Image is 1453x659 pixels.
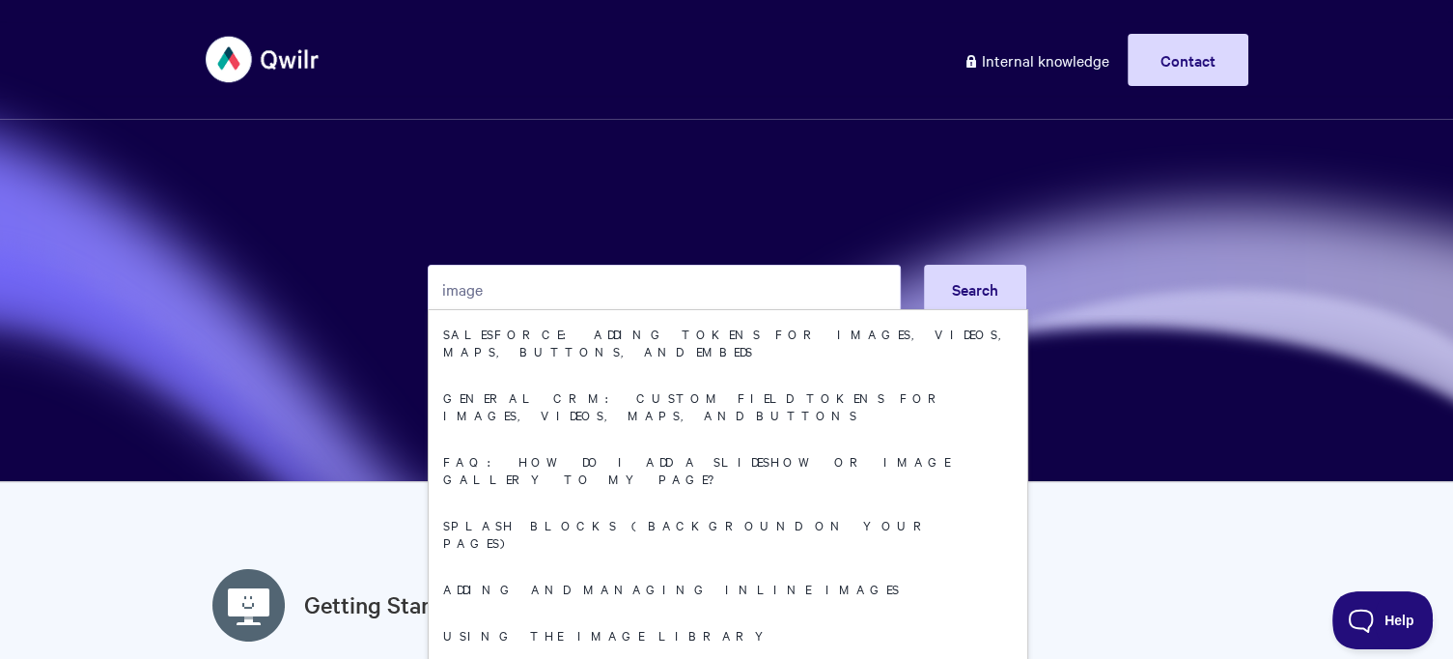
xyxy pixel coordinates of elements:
[429,612,1027,658] a: Using the image library
[1128,34,1248,86] a: Contact
[1332,591,1434,649] iframe: Toggle Customer Support
[429,310,1027,374] a: Salesforce: Adding Tokens for Images, Videos, Maps, Buttons, and Embeds
[304,587,463,622] a: Getting Started
[429,565,1027,612] a: Adding and managing inline images
[206,23,321,96] img: Qwilr Help Center
[429,374,1027,438] a: General CRM: Custom field tokens for images, videos, maps, and buttons
[924,265,1026,313] button: Search
[949,34,1124,86] a: Internal knowledge
[429,501,1027,565] a: Splash Blocks (Background on your Pages)
[429,438,1027,501] a: FAQ: How do I add a slideshow or image gallery to my page?
[428,265,901,313] input: Search the knowledge base
[952,278,998,300] span: Search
